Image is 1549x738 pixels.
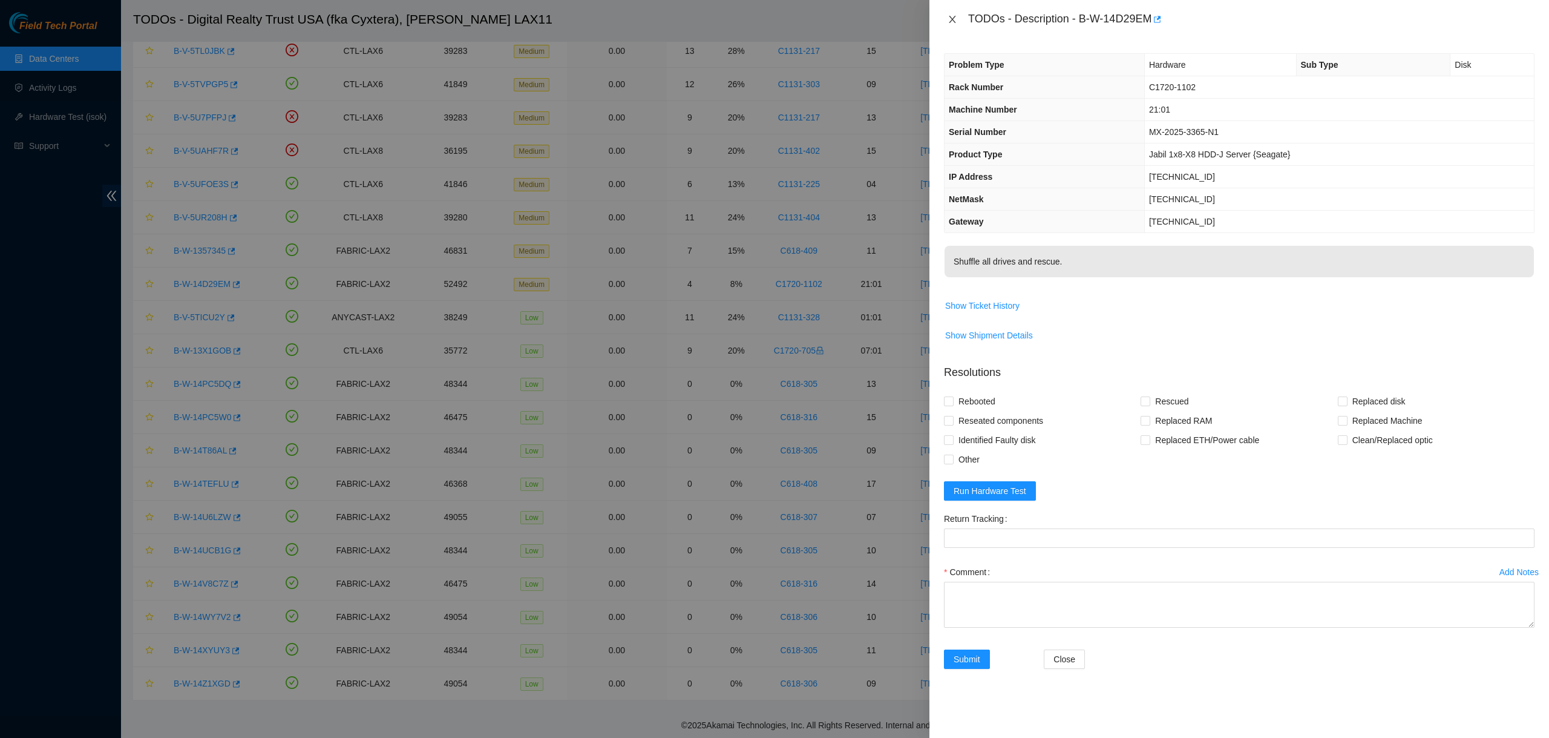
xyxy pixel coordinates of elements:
span: [TECHNICAL_ID] [1149,194,1215,204]
button: Add Notes [1499,562,1539,582]
span: Product Type [949,150,1002,159]
span: Gateway [949,217,984,226]
p: Resolutions [944,355,1534,381]
label: Comment [944,562,995,582]
button: Submit [944,650,990,669]
span: Run Hardware Test [954,484,1026,498]
span: Clean/Replaced optic [1348,430,1438,450]
span: Close [1053,653,1075,666]
div: Add Notes [1499,568,1539,576]
label: Return Tracking [944,509,1012,529]
span: Identified Faulty disk [954,430,1041,450]
span: 21:01 [1149,105,1170,114]
span: Reseated components [954,411,1048,430]
span: Rescued [1150,392,1193,411]
span: MX-2025-3365-N1 [1149,127,1219,137]
span: Hardware [1149,60,1186,70]
span: Replaced Machine [1348,411,1427,430]
span: C1720-1102 [1149,82,1196,92]
span: IP Address [949,172,992,182]
input: Return Tracking [944,529,1534,548]
span: [TECHNICAL_ID] [1149,217,1215,226]
button: Close [1044,650,1085,669]
textarea: Comment [944,582,1534,628]
span: Disk [1455,60,1471,70]
span: Replaced RAM [1150,411,1217,430]
span: NetMask [949,194,984,204]
button: Close [944,14,961,25]
button: Run Hardware Test [944,481,1036,501]
span: Rack Number [949,82,1003,92]
span: Show Ticket History [945,299,1020,312]
span: Rebooted [954,392,1000,411]
span: Problem Type [949,60,1004,70]
span: Jabil 1x8-X8 HDD-J Server {Seagate} [1149,150,1290,159]
span: close [948,15,957,24]
span: [TECHNICAL_ID] [1149,172,1215,182]
span: Replaced disk [1348,392,1410,411]
span: Other [954,450,984,469]
span: Submit [954,653,980,666]
p: Shuffle all drives and rescue. [945,246,1534,277]
span: Serial Number [949,127,1006,137]
span: Machine Number [949,105,1017,114]
div: TODOs - Description - B-W-14D29EM [968,10,1534,29]
button: Show Shipment Details [945,326,1033,345]
button: Show Ticket History [945,296,1020,315]
span: Show Shipment Details [945,329,1033,342]
span: Replaced ETH/Power cable [1150,430,1264,450]
span: Sub Type [1301,60,1338,70]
